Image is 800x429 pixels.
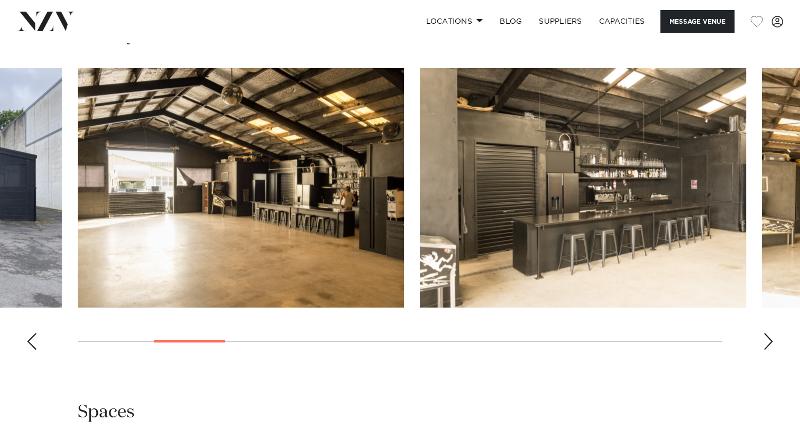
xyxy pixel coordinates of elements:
a: Capacities [591,10,654,33]
a: SUPPLIERS [530,10,590,33]
swiper-slide: 3 / 17 [78,68,404,307]
a: BLOG [491,10,530,33]
a: Locations [417,10,491,33]
swiper-slide: 4 / 17 [420,68,746,307]
button: Message Venue [660,10,734,33]
img: nzv-logo.png [17,12,75,31]
h2: Spaces [78,400,135,424]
